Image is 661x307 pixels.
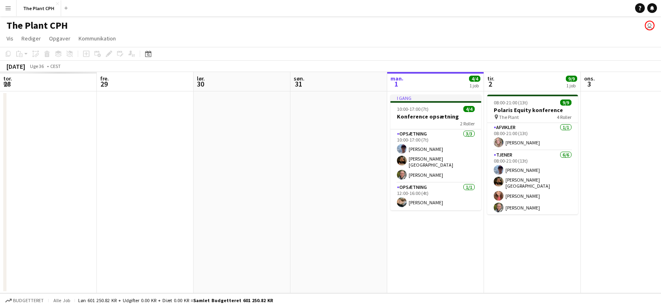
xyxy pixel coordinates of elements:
[566,83,577,89] div: 1 job
[487,106,578,114] h3: Polaris Equity konference
[6,35,13,42] span: Vis
[49,35,70,42] span: Opgaver
[557,114,571,120] span: 4 Roller
[99,79,109,89] span: 29
[390,95,481,210] app-job-card: I gang10:00-17:00 (7t)4/4Konference opsætning2 RollerOpsætning3/310:00-17:00 (7t)[PERSON_NAME][PE...
[3,75,12,82] span: tor.
[79,35,116,42] span: Kommunikation
[389,79,403,89] span: 1
[13,298,44,303] span: Budgetteret
[645,21,655,30] app-user-avatar: Magnus Pedersen
[397,106,429,112] span: 10:00-17:00 (7t)
[486,79,495,89] span: 2
[294,75,305,82] span: søn.
[487,95,578,214] app-job-card: 08:00-21:00 (13t)9/9Polaris Equity konference The Plant4 RollerAfvikler1/108:00-21:00 (13t)[PERSO...
[469,76,480,82] span: 4/4
[21,35,41,42] span: Rediger
[560,100,571,106] span: 9/9
[78,297,273,303] div: Løn 601 250.82 KR + Udgifter 0.00 KR + Diæt 0.00 KR =
[196,79,205,89] span: 30
[6,19,68,32] h1: The Plant CPH
[197,75,205,82] span: lør.
[390,75,403,82] span: man.
[17,0,61,16] button: The Plant CPH
[487,75,495,82] span: tir.
[2,79,12,89] span: 28
[583,79,595,89] span: 3
[52,297,71,303] span: Alle job
[499,114,519,120] span: The Plant
[460,121,475,127] span: 2 Roller
[6,62,25,70] div: [DATE]
[463,106,475,112] span: 4/4
[494,100,528,106] span: 08:00-21:00 (13t)
[566,76,577,82] span: 9/9
[3,33,17,44] a: Vis
[292,79,305,89] span: 31
[487,150,578,239] app-card-role: Tjener6/608:00-21:00 (13t)[PERSON_NAME][PERSON_NAME][GEOGRAPHIC_DATA][PERSON_NAME][PERSON_NAME]
[469,83,480,89] div: 1 job
[46,33,74,44] a: Opgaver
[193,297,273,303] span: Samlet budgetteret 601 250.82 KR
[487,123,578,150] app-card-role: Afvikler1/108:00-21:00 (13t)[PERSON_NAME]
[100,75,109,82] span: fre.
[390,95,481,101] div: I gang
[390,113,481,120] h3: Konference opsætning
[27,63,47,69] span: Uge 36
[4,296,45,305] button: Budgetteret
[390,129,481,183] app-card-role: Opsætning3/310:00-17:00 (7t)[PERSON_NAME][PERSON_NAME][GEOGRAPHIC_DATA][PERSON_NAME]
[390,183,481,210] app-card-role: Opsætning1/112:00-16:00 (4t)[PERSON_NAME]
[50,63,61,69] div: CEST
[18,33,44,44] a: Rediger
[75,33,119,44] a: Kommunikation
[584,75,595,82] span: ons.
